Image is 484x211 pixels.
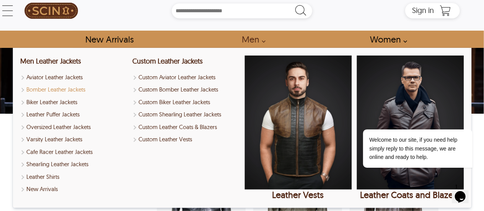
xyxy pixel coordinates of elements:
[20,73,127,82] a: Shop Men Aviator Leather Jackets
[244,56,352,200] a: Leather Vests
[20,148,127,157] a: Shop Men Cafe Racer Leather Jackets
[132,85,240,94] a: Shop Custom Bomber Leather Jackets
[361,31,411,48] a: Shop Women Leather Jackets
[233,31,270,48] a: shop men's leather jackets
[357,56,464,190] img: Leather Coats and Blazers
[244,56,352,190] img: Leather Vests
[339,60,476,177] iframe: chat widget
[132,110,240,119] a: Shop Custom Shearling Leather Jackets
[20,57,81,65] a: Shop Men Leather Jackets
[357,190,464,200] div: Leather Coats and Blazers
[20,110,127,119] a: Shop Leather Puffer Jackets
[412,5,434,15] span: Sign in
[20,123,127,132] a: Shop Oversized Leather Jackets
[20,160,127,169] a: Shop Men Shearling Leather Jackets
[357,56,464,200] a: Leather Coats and Blazers
[77,31,142,48] a: Shop New Arrivals
[132,73,240,82] a: Custom Aviator Leather Jackets
[20,173,127,182] a: Shop Leather Shirts
[20,85,127,94] a: Shop Men Bomber Leather Jackets
[244,190,352,200] div: Leather Vests
[132,135,240,144] a: Shop Custom Leather Vests
[132,98,240,107] a: Shop Custom Biker Leather Jackets
[412,8,434,14] a: Sign in
[20,98,127,107] a: Shop Men Biker Leather Jackets
[452,180,476,203] iframe: chat widget
[20,135,127,144] a: Shop Varsity Leather Jackets
[438,5,453,16] a: Shopping Cart
[132,123,240,132] a: Shop Custom Leather Coats & Blazers
[132,57,203,65] a: Custom Leather Jackets
[20,185,127,194] a: Shop New Arrivals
